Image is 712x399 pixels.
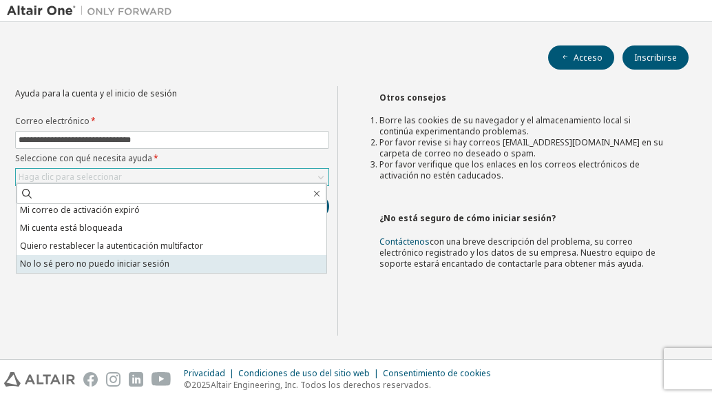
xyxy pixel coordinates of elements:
div: Haga clic para seleccionar [16,169,328,185]
font: Mi correo de activación expiró [20,204,140,216]
font: Por favor revise si hay correos [EMAIL_ADDRESS][DOMAIN_NAME] en su carpeta de correo no deseado o... [379,136,663,159]
button: Acceso [548,45,614,70]
font: Seleccione con qué necesita ayuda [15,152,152,164]
img: Altair Uno [7,4,179,18]
font: Otros consejos [379,92,446,103]
img: facebook.svg [83,372,98,387]
img: instagram.svg [106,372,121,387]
font: Correo electrónico [15,115,90,127]
a: Contáctenos [379,236,430,247]
font: Ayuda para la cuenta y el inicio de sesión [15,88,177,99]
font: 2025 [191,379,211,391]
font: Borre las cookies de su navegador y el almacenamiento local si continúa experimentando problemas. [379,114,631,137]
font: Inscribirse [634,52,677,63]
font: Por favor verifique que los enlaces en los correos electrónicos de activación no estén caducados. [379,158,640,181]
font: Consentimiento de cookies [383,367,491,379]
button: Inscribirse [622,45,689,70]
font: © [184,379,191,391]
font: ¿No está seguro de cómo iniciar sesión? [379,212,556,224]
font: Acceso [574,52,603,63]
img: altair_logo.svg [4,372,75,387]
img: linkedin.svg [129,372,143,387]
font: Altair Engineering, Inc. Todos los derechos reservados. [211,379,431,391]
img: youtube.svg [151,372,171,387]
font: Condiciones de uso del sitio web [238,367,370,379]
font: Haga clic para seleccionar [19,171,122,183]
font: con una breve descripción del problema, su correo electrónico registrado y los datos de su empres... [379,236,656,269]
font: Privacidad [184,367,225,379]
